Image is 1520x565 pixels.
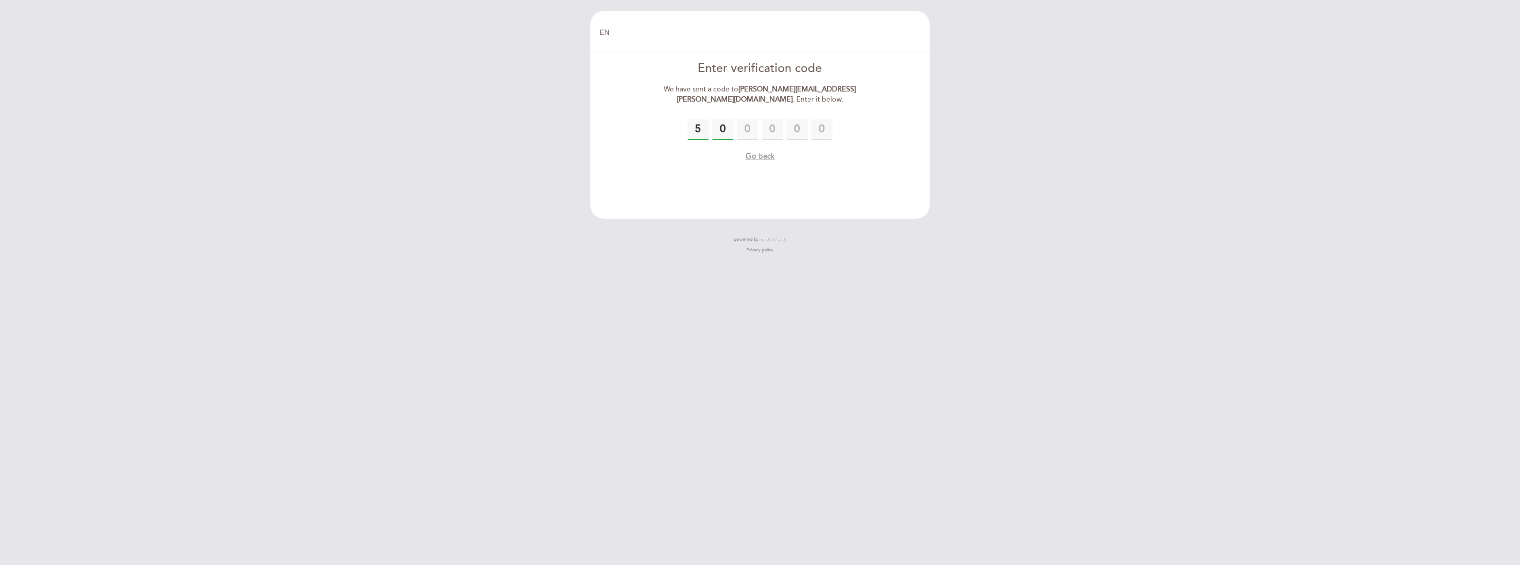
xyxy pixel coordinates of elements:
[745,151,775,162] button: Go back
[746,247,773,253] a: Privacy policy
[737,119,758,140] input: 0
[688,119,709,140] input: 0
[762,119,783,140] input: 0
[677,85,856,104] strong: [PERSON_NAME][EMAIL_ADDRESS][PERSON_NAME][DOMAIN_NAME]
[659,60,862,77] div: Enter verification code
[659,84,862,105] div: We have sent a code to . Enter it below.
[734,236,786,243] a: powered by
[811,119,832,140] input: 0
[734,236,759,243] span: powered by
[712,119,733,140] input: 0
[787,119,808,140] input: 0
[761,237,786,242] img: MEITRE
